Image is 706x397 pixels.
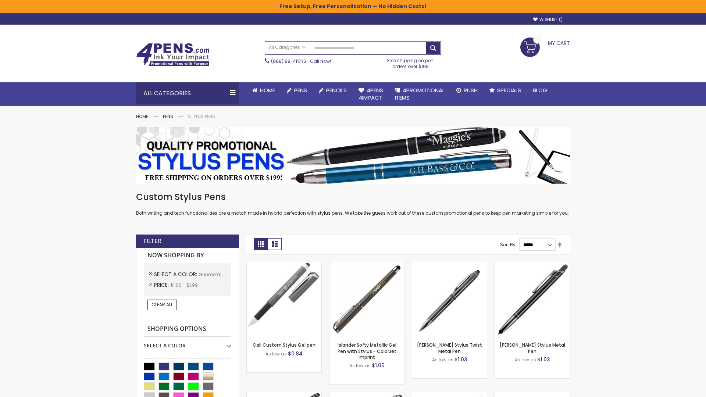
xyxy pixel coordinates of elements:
[500,242,516,248] label: Sort By
[349,362,371,369] span: As low as
[136,82,239,104] div: All Categories
[269,44,306,50] span: All Categories
[199,271,221,278] span: Gunmetal
[253,342,315,348] a: Cali Custom Stylus Gel pen
[271,58,331,64] span: - Call Now!
[527,82,553,99] a: Blog
[412,262,487,337] img: Colter Stylus Twist Metal Pen-Gunmetal
[271,58,306,64] a: (888) 88-4PENS
[143,237,161,245] strong: Filter
[533,86,547,94] span: Blog
[329,262,404,337] img: Islander Softy Metallic Gel Pen with Stylus - ColorJet Imprint-Gunmetal
[495,262,570,268] a: Olson Stylus Metal Pen-Gunmetal
[163,113,173,119] a: Pens
[326,86,347,94] span: Pencils
[464,86,478,94] span: Rush
[500,342,565,354] a: [PERSON_NAME] Stylus Metal Pen
[372,362,385,369] span: $1.05
[136,191,570,203] h1: Custom Stylus Pens
[147,300,177,310] a: Clear All
[265,351,287,357] span: As low as
[353,82,389,106] a: 4Pens4impact
[389,82,450,106] a: 4PROMOTIONALITEMS
[136,113,148,119] a: Home
[395,86,445,101] span: 4PROMOTIONAL ITEMS
[151,301,173,308] span: Clear All
[497,86,521,94] span: Specials
[450,82,484,99] a: Rush
[294,86,307,94] span: Pens
[338,342,396,360] a: Islander Softy Metallic Gel Pen with Stylus - ColorJet Imprint
[136,191,570,217] div: Both writing and tech functionalities are a match made in hybrid perfection with stylus pens. We ...
[515,357,536,363] span: As low as
[288,350,303,357] span: $0.84
[144,248,231,263] strong: Now Shopping by
[136,43,210,67] img: 4Pens Custom Pens and Promotional Products
[254,238,268,250] strong: Grid
[136,127,570,184] img: Stylus Pens
[154,281,170,289] span: Price
[154,271,199,278] span: Select A Color
[417,342,482,354] a: [PERSON_NAME] Stylus Twist Metal Pen
[329,262,404,268] a: Islander Softy Metallic Gel Pen with Stylus - ColorJet Imprint-Gunmetal
[246,82,281,99] a: Home
[247,262,321,268] a: Cali Custom Stylus Gel pen-Gunmetal
[495,262,570,337] img: Olson Stylus Metal Pen-Gunmetal
[265,42,309,54] a: All Categories
[247,262,321,337] img: Cali Custom Stylus Gel pen-Gunmetal
[281,82,313,99] a: Pens
[188,113,215,119] strong: Stylus Pens
[432,357,453,363] span: As low as
[533,17,563,22] a: Wishlist
[144,337,231,349] div: Select A Color
[484,82,527,99] a: Specials
[170,282,198,288] span: $1.00 - $1.99
[454,356,467,363] span: $1.03
[380,55,442,69] div: Free shipping on pen orders over $199
[260,86,275,94] span: Home
[412,262,487,268] a: Colter Stylus Twist Metal Pen-Gunmetal
[359,86,383,101] span: 4Pens 4impact
[537,356,550,363] span: $1.03
[313,82,353,99] a: Pencils
[144,321,231,337] strong: Shopping Options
